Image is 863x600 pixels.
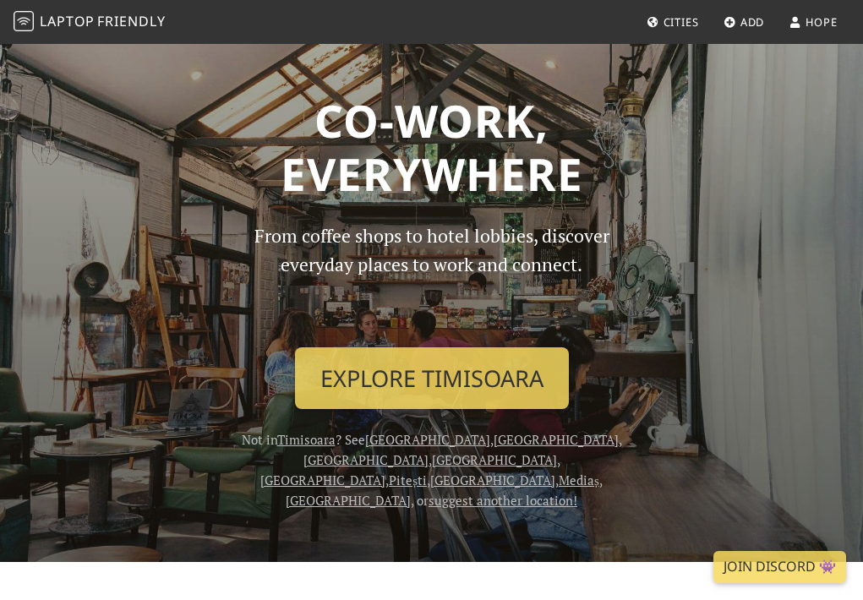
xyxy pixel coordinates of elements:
a: [GEOGRAPHIC_DATA] [430,472,555,488]
a: Pitești [389,472,427,488]
span: Friendly [97,12,165,30]
a: [GEOGRAPHIC_DATA] [432,451,557,468]
a: [GEOGRAPHIC_DATA] [260,472,385,488]
span: Hope [806,14,838,30]
a: Cities [640,7,706,37]
span: Laptop [40,12,95,30]
a: Explore Timisoara [295,347,569,410]
h1: Co-work, Everywhere [36,94,827,201]
a: [GEOGRAPHIC_DATA] [286,492,411,509]
span: Cities [664,14,699,30]
a: Add [717,7,772,37]
a: Hope [782,7,844,37]
a: [GEOGRAPHIC_DATA] [303,451,429,468]
p: From coffee shops to hotel lobbies, discover everyday places to work and connect. [239,221,625,334]
a: Join Discord 👾 [713,551,846,583]
img: LaptopFriendly [14,11,34,31]
a: Timisoara [277,431,336,448]
a: LaptopFriendly LaptopFriendly [14,8,166,37]
a: [GEOGRAPHIC_DATA] [494,431,619,448]
span: Not in ? See , , , , , , , , , or [242,431,622,509]
a: [GEOGRAPHIC_DATA] [365,431,490,448]
a: suggest another location! [429,492,577,509]
span: Add [740,14,765,30]
a: Mediaș [559,472,599,488]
